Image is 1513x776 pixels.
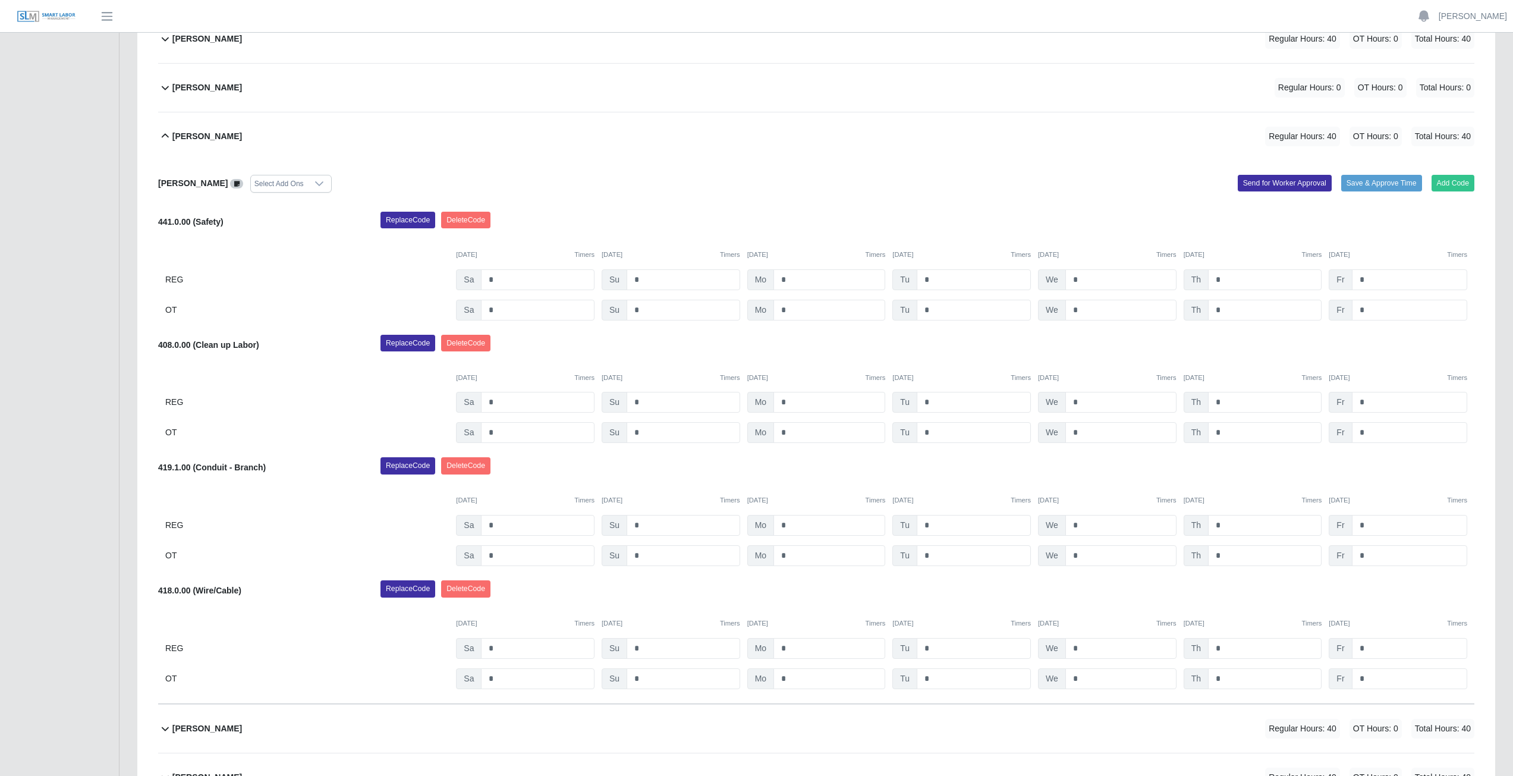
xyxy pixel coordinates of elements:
b: 418.0.00 (Wire/Cable) [158,586,241,595]
span: Regular Hours: 40 [1265,127,1340,146]
span: Th [1184,515,1209,536]
b: 408.0.00 (Clean up Labor) [158,340,259,350]
button: [PERSON_NAME] Regular Hours: 40 OT Hours: 0 Total Hours: 40 [158,15,1474,63]
div: [DATE] [602,618,740,629]
div: [DATE] [747,250,886,260]
button: Timers [1011,373,1031,383]
button: Timers [1156,250,1177,260]
span: OT Hours: 0 [1354,78,1407,98]
b: 441.0.00 (Safety) [158,217,224,227]
span: We [1038,300,1066,321]
span: Tu [892,300,917,321]
span: Fr [1329,422,1352,443]
span: Fr [1329,638,1352,659]
span: Mo [747,545,774,566]
div: [DATE] [892,618,1031,629]
div: [DATE] [892,495,1031,505]
button: Timers [574,618,594,629]
b: [PERSON_NAME] [172,33,242,45]
span: Sa [456,668,482,689]
button: Save & Approve Time [1341,175,1422,191]
button: Timers [1011,495,1031,505]
button: Timers [1447,495,1467,505]
div: [DATE] [602,373,740,383]
span: Tu [892,668,917,689]
div: [DATE] [1184,250,1322,260]
span: Fr [1329,392,1352,413]
button: Timers [574,373,594,383]
span: Sa [456,392,482,413]
span: Sa [456,515,482,536]
button: Timers [1011,250,1031,260]
div: REG [165,515,449,536]
span: Tu [892,392,917,413]
span: Mo [747,300,774,321]
button: Timers [574,250,594,260]
button: Timers [1302,373,1322,383]
button: DeleteCode [441,212,490,228]
div: [DATE] [602,250,740,260]
span: Tu [892,269,917,290]
span: Mo [747,269,774,290]
div: [DATE] [602,495,740,505]
span: Su [602,422,627,443]
b: [PERSON_NAME] [172,722,242,735]
button: ReplaceCode [380,457,435,474]
div: OT [165,422,449,443]
button: Timers [866,618,886,629]
span: Fr [1329,269,1352,290]
span: Sa [456,269,482,290]
a: [PERSON_NAME] [1439,10,1507,23]
span: Th [1184,269,1209,290]
span: We [1038,545,1066,566]
span: We [1038,515,1066,536]
button: Timers [720,618,740,629]
div: [DATE] [1329,618,1467,629]
button: Timers [574,495,594,505]
span: We [1038,422,1066,443]
div: [DATE] [456,373,594,383]
button: Timers [720,250,740,260]
div: REG [165,638,449,659]
span: Th [1184,300,1209,321]
span: Mo [747,422,774,443]
button: Timers [720,495,740,505]
button: [PERSON_NAME] Regular Hours: 0 OT Hours: 0 Total Hours: 0 [158,64,1474,112]
div: [DATE] [747,373,886,383]
span: Th [1184,668,1209,689]
span: Su [602,638,627,659]
div: REG [165,269,449,290]
button: Timers [1156,495,1177,505]
div: [DATE] [747,495,886,505]
span: OT Hours: 0 [1350,29,1402,49]
span: Su [602,515,627,536]
div: OT [165,668,449,689]
div: [DATE] [1184,495,1322,505]
span: Su [602,545,627,566]
span: Tu [892,638,917,659]
button: Timers [866,495,886,505]
button: Timers [720,373,740,383]
div: [DATE] [747,618,886,629]
div: [DATE] [456,495,594,505]
div: OT [165,545,449,566]
span: Sa [456,545,482,566]
span: Total Hours: 40 [1411,29,1474,49]
span: Total Hours: 0 [1416,78,1474,98]
button: Send for Worker Approval [1238,175,1332,191]
button: [PERSON_NAME] Regular Hours: 40 OT Hours: 0 Total Hours: 40 [158,705,1474,753]
span: Su [602,269,627,290]
span: Mo [747,392,774,413]
span: Th [1184,638,1209,659]
div: [DATE] [1329,250,1467,260]
b: [PERSON_NAME] [172,81,242,94]
span: Sa [456,422,482,443]
button: Timers [1447,618,1467,629]
div: [DATE] [456,618,594,629]
div: [DATE] [1038,495,1177,505]
button: DeleteCode [441,457,490,474]
div: OT [165,300,449,321]
button: Timers [1302,618,1322,629]
span: Regular Hours: 0 [1275,78,1345,98]
div: [DATE] [456,250,594,260]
